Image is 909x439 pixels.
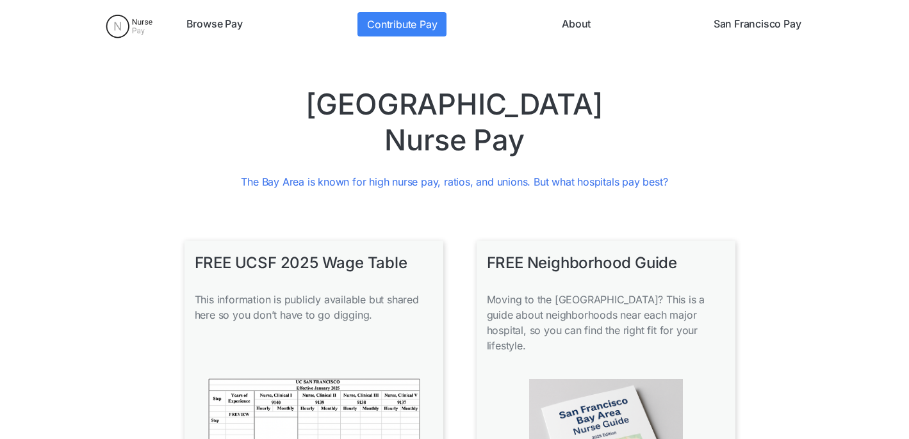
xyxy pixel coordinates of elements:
[154,86,756,159] h1: [GEOGRAPHIC_DATA] Nurse Pay
[487,279,725,353] p: Moving to the [GEOGRAPHIC_DATA]? This is a guide about neighborhoods near each major hospital, so...
[195,279,433,338] p: This information is publicly available but shared here so you don’t have to go digging. ‍
[195,241,433,279] h1: FREE UCSF 2025 Wage Table
[357,12,446,36] a: Contribute Pay
[181,12,248,36] a: Browse Pay
[487,241,725,279] h1: FREE Neighborhood Guide
[708,12,807,36] a: San Francisco Pay
[154,174,756,189] p: The Bay Area is known for high nurse pay, ratios, and unions. But what hospitals pay best?
[557,12,596,36] a: About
